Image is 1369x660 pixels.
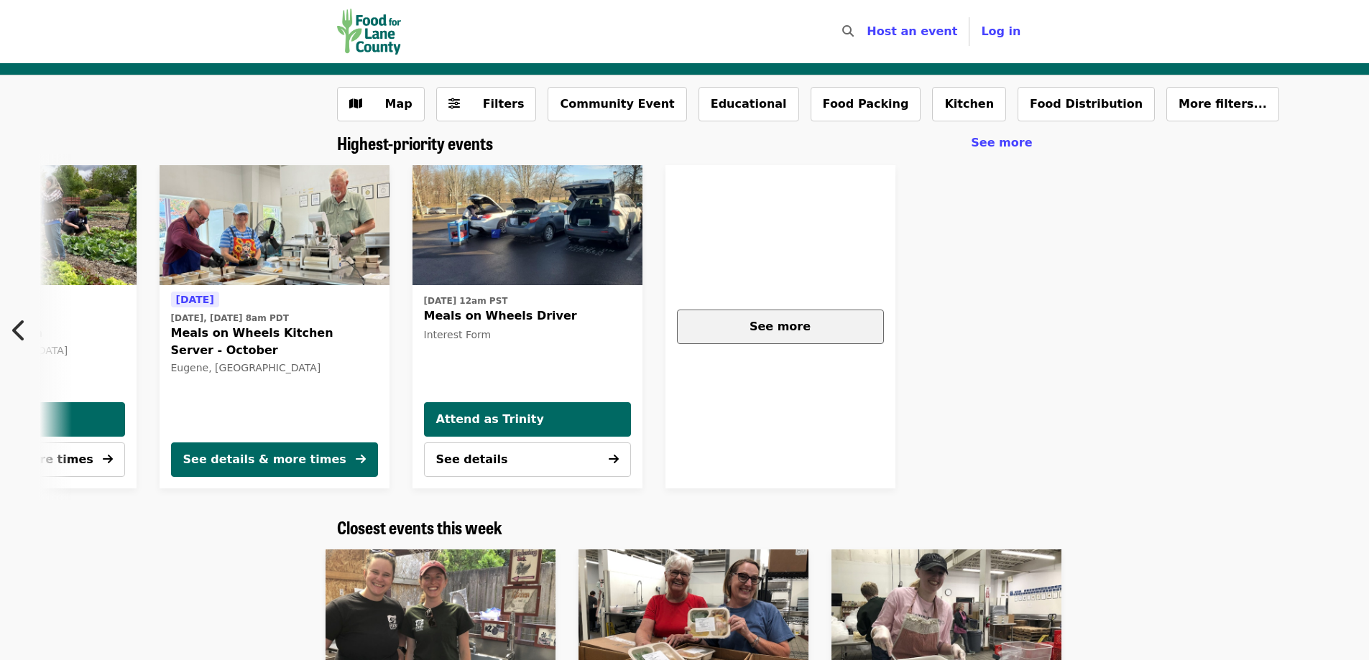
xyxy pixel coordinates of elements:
[412,165,642,286] a: Meals on Wheels Driver
[436,452,508,466] span: See details
[677,310,884,344] button: See more
[337,9,402,55] img: Food for Lane County - Home
[171,362,378,374] div: Eugene, [GEOGRAPHIC_DATA]
[1018,87,1155,121] button: Food Distribution
[981,24,1020,38] span: Log in
[436,411,619,428] span: Attend as Trinity
[1179,97,1267,111] span: More filters...
[842,24,854,38] i: search icon
[412,165,642,286] img: Meals on Wheels Driver organized by Food for Lane County
[969,17,1032,46] button: Log in
[1166,87,1279,121] button: More filters...
[356,452,366,466] i: arrow-right icon
[436,87,537,121] button: Filters (0 selected)
[337,517,502,538] a: Closest events this week
[183,451,346,468] div: See details & more times
[862,14,874,49] input: Search
[750,320,811,333] span: See more
[932,87,1006,121] button: Kitchen
[337,514,502,539] span: Closest events this week
[326,517,1044,538] div: Closest events this week
[971,134,1032,152] a: See more
[665,165,895,488] a: See more
[326,133,1044,154] div: Highest-priority events
[160,165,390,286] img: Meals on Wheels Kitchen Server - October organized by Food for Lane County
[337,130,493,155] span: Highest-priority events
[103,452,113,466] i: arrow-right icon
[699,87,799,121] button: Educational
[424,291,631,345] a: See details for "Meals on Wheels Driver"
[971,136,1032,149] span: See more
[337,133,493,154] a: Highest-priority events
[548,87,686,121] button: Community Event
[609,452,619,466] i: arrow-right icon
[424,402,631,437] button: Attend as Trinity
[337,87,425,121] button: Show map view
[448,97,460,111] i: sliders-h icon
[385,97,412,111] span: Map
[424,294,508,307] time: [DATE] 12am PST
[483,97,525,111] span: Filters
[424,307,631,325] span: Meals on Wheels Driver
[176,294,214,305] span: [DATE]
[12,317,27,344] i: chevron-left icon
[160,165,390,488] a: See details for "Meals on Wheels Kitchen Server - October"
[424,442,631,477] button: See details
[171,312,289,325] time: [DATE], [DATE] 8am PDT
[171,325,378,359] span: Meals on Wheels Kitchen Server - October
[867,24,957,38] a: Host an event
[811,87,921,121] button: Food Packing
[171,442,378,477] button: See details & more times
[424,329,492,340] span: Interest Form
[349,97,362,111] i: map icon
